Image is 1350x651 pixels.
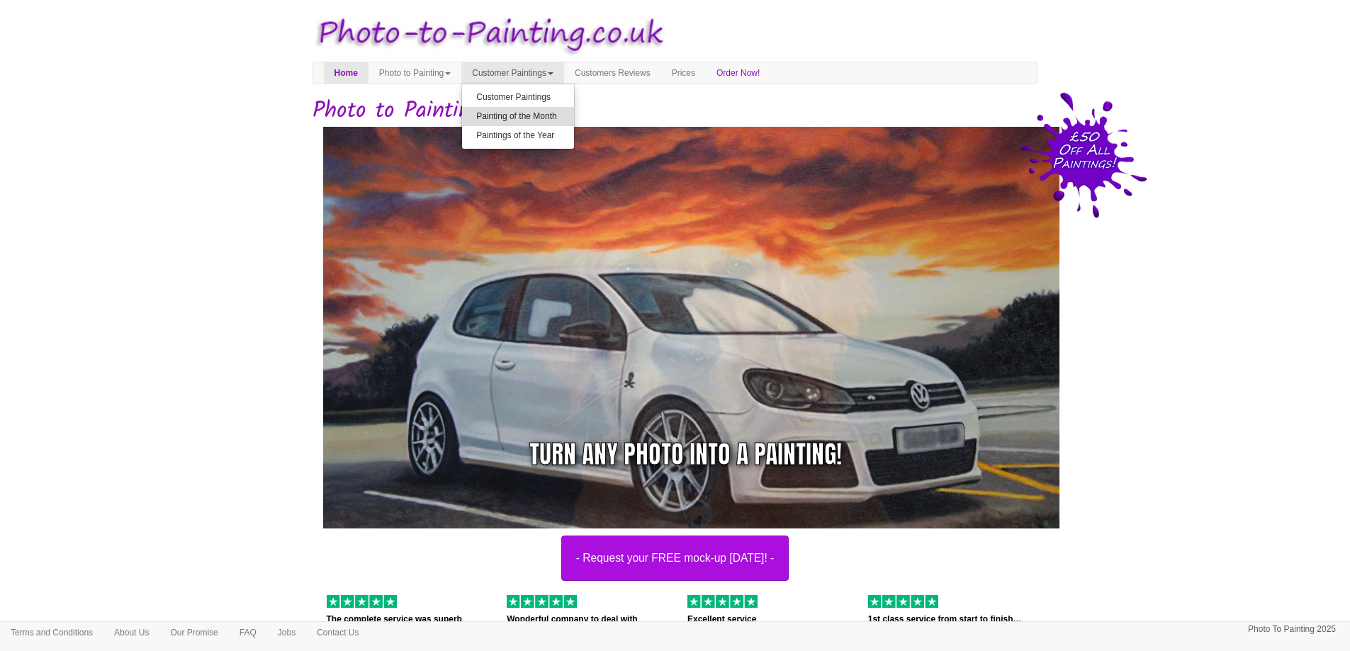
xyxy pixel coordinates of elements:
a: Our Promise [159,622,228,643]
a: Customer Paintings [462,88,574,107]
a: Home [324,62,369,84]
a: FAQ [229,622,267,643]
p: 1st class service from start to finish… [868,612,1028,627]
p: Wonderful company to deal with [507,612,666,627]
img: 5 of out 5 stars [687,595,758,608]
a: Jobs [267,622,306,643]
a: Customers Reviews [564,62,661,84]
a: Contact Us [306,622,369,643]
div: Turn any photo into a painting! [529,436,842,472]
a: Paintings of the Year [462,126,574,145]
img: 5 of out 5 stars [507,595,577,608]
img: Photo to Painting [305,7,668,62]
p: The complete service was superb from… [327,612,486,642]
a: Prices [661,62,706,84]
p: Excellent service [687,612,847,627]
h1: Photo to Painting [313,98,1038,123]
p: Photo To Painting 2025 [1248,622,1336,637]
img: 5 of out 5 stars [327,595,397,608]
a: Photo to Painting [369,62,461,84]
a: - Request your FREE mock-up [DATE]! - [302,127,1049,581]
a: About Us [103,622,159,643]
a: Painting of the Month [462,107,574,126]
button: - Request your FREE mock-up [DATE]! - [561,536,789,581]
img: 5 of out 5 stars [868,595,938,608]
a: Customer Paintings [461,62,564,84]
img: dog.jpg [323,127,1070,540]
img: 50 pound price drop [1020,92,1147,218]
a: Order Now! [706,62,770,84]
